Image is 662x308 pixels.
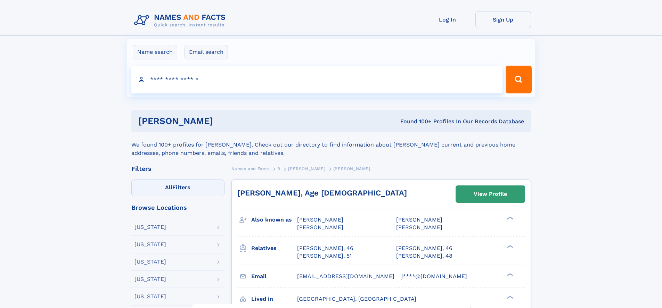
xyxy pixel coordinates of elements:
[277,164,280,173] a: B
[165,184,172,191] span: All
[420,11,475,28] a: Log In
[288,164,325,173] a: [PERSON_NAME]
[297,273,394,280] span: [EMAIL_ADDRESS][DOMAIN_NAME]
[297,244,353,252] a: [PERSON_NAME], 46
[396,224,442,231] span: [PERSON_NAME]
[396,216,442,223] span: [PERSON_NAME]
[396,252,452,260] a: [PERSON_NAME], 48
[505,216,514,220] div: ❯
[131,166,224,172] div: Filters
[251,270,297,282] h3: Email
[131,66,503,93] input: search input
[396,244,452,252] a: [PERSON_NAME], 46
[505,244,514,249] div: ❯
[251,214,297,226] h3: Also known as
[231,164,270,173] a: Names and Facts
[131,11,231,30] img: Logo Names and Facts
[277,166,280,171] span: B
[251,242,297,254] h3: Relatives
[131,132,531,157] div: We found 100+ profiles for [PERSON_NAME]. Check out our directory to find information about [PERS...
[505,295,514,299] div: ❯
[131,205,224,211] div: Browse Locations
[251,293,297,305] h3: Lived in
[474,186,507,202] div: View Profile
[134,224,166,230] div: [US_STATE]
[505,272,514,277] div: ❯
[134,276,166,282] div: [US_STATE]
[138,117,307,125] h1: [PERSON_NAME]
[333,166,370,171] span: [PERSON_NAME]
[134,242,166,247] div: [US_STATE]
[288,166,325,171] span: [PERSON_NAME]
[297,216,343,223] span: [PERSON_NAME]
[133,45,177,59] label: Name search
[475,11,531,28] a: Sign Up
[506,66,531,93] button: Search Button
[307,118,524,125] div: Found 100+ Profiles In Our Records Database
[456,186,525,202] a: View Profile
[131,180,224,196] label: Filters
[297,295,416,302] span: [GEOGRAPHIC_DATA], [GEOGRAPHIC_DATA]
[134,259,166,265] div: [US_STATE]
[297,252,352,260] a: [PERSON_NAME], 51
[297,224,343,231] span: [PERSON_NAME]
[237,189,407,197] a: [PERSON_NAME], Age [DEMOGRAPHIC_DATA]
[134,294,166,299] div: [US_STATE]
[185,45,228,59] label: Email search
